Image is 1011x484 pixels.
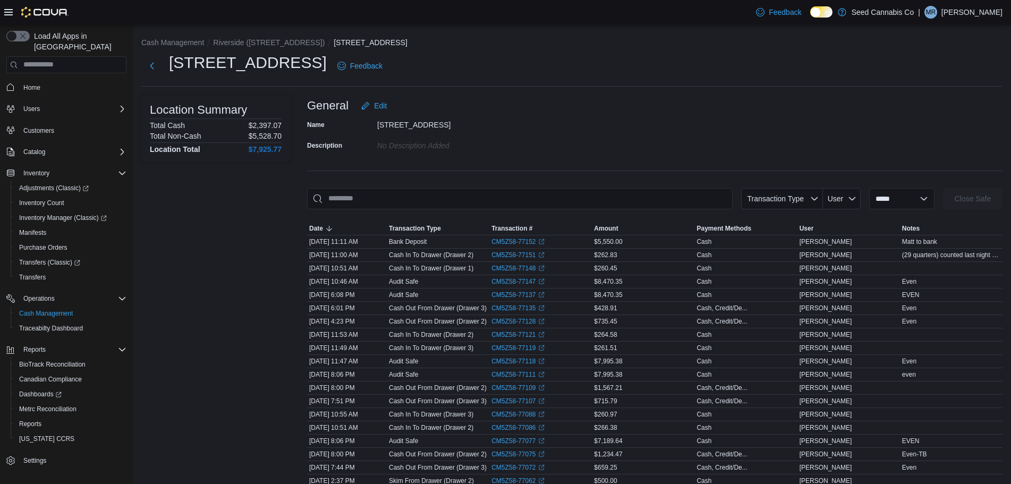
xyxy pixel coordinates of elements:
[19,103,126,115] span: Users
[491,450,544,458] a: CM5Z58-77075External link
[800,304,852,312] span: [PERSON_NAME]
[902,291,920,299] span: EVEN
[800,344,852,352] span: [PERSON_NAME]
[491,224,532,233] span: Transaction #
[389,357,418,366] p: Audit Safe
[11,402,131,417] button: Metrc Reconciliation
[389,237,427,246] p: Bank Deposit
[696,264,711,273] div: Cash
[900,222,1002,235] button: Notes
[389,291,418,299] p: Audit Safe
[538,345,545,351] svg: External link
[491,384,544,392] a: CM5Z58-77109External link
[2,342,131,357] button: Reports
[307,368,387,381] div: [DATE] 8:06 PM
[696,437,711,445] div: Cash
[11,181,131,196] a: Adjustments (Classic)
[2,145,131,159] button: Catalog
[19,454,126,467] span: Settings
[389,224,441,233] span: Transaction Type
[307,222,387,235] button: Date
[15,373,126,386] span: Canadian Compliance
[15,271,50,284] a: Transfers
[141,37,1002,50] nav: An example of EuiBreadcrumbs
[538,398,545,404] svg: External link
[19,243,67,252] span: Purchase Orders
[15,388,126,401] span: Dashboards
[491,357,544,366] a: CM5Z58-77118External link
[15,226,126,239] span: Manifests
[2,291,131,306] button: Operations
[11,387,131,402] a: Dashboards
[15,322,126,335] span: Traceabilty Dashboard
[696,330,711,339] div: Cash
[19,390,62,398] span: Dashboards
[800,330,852,339] span: [PERSON_NAME]
[491,330,544,339] a: CM5Z58-77121External link
[23,456,46,465] span: Settings
[741,188,823,209] button: Transaction Type
[800,450,852,458] span: [PERSON_NAME]
[491,423,544,432] a: CM5Z58-77086External link
[15,322,87,335] a: Traceabilty Dashboard
[15,307,126,320] span: Cash Management
[594,410,617,419] span: $260.97
[696,277,711,286] div: Cash
[594,251,617,259] span: $262.83
[11,210,131,225] a: Inventory Manager (Classic)
[15,432,126,445] span: Washington CCRS
[307,302,387,315] div: [DATE] 6:01 PM
[538,292,545,298] svg: External link
[389,397,487,405] p: Cash Out From Drawer (Drawer 3)
[800,277,852,286] span: [PERSON_NAME]
[15,182,93,194] a: Adjustments (Classic)
[800,384,852,392] span: [PERSON_NAME]
[538,451,545,457] svg: External link
[249,132,282,140] p: $5,528.70
[694,222,797,235] button: Payment Methods
[538,305,545,311] svg: External link
[902,237,937,246] span: Matt to bank
[538,252,545,258] svg: External link
[19,103,44,115] button: Users
[389,304,487,312] p: Cash Out From Drawer (Drawer 3)
[307,315,387,328] div: [DATE] 4:23 PM
[902,277,916,286] span: Even
[696,237,711,246] div: Cash
[169,52,327,73] h1: [STREET_ADDRESS]
[389,251,473,259] p: Cash In To Drawer (Drawer 2)
[594,291,622,299] span: $8,470.35
[307,342,387,354] div: [DATE] 11:49 AM
[902,317,916,326] span: Even
[797,222,900,235] button: User
[491,304,544,312] a: CM5Z58-77135External link
[491,370,544,379] a: CM5Z58-77111External link
[696,317,747,326] div: Cash, Credit/De...
[924,6,937,19] div: Matty Roper
[594,277,622,286] span: $8,470.35
[23,126,54,135] span: Customers
[538,385,545,391] svg: External link
[23,294,55,303] span: Operations
[389,344,473,352] p: Cash In To Drawer (Drawer 3)
[307,235,387,248] div: [DATE] 11:11 AM
[307,408,387,421] div: [DATE] 10:55 AM
[696,370,711,379] div: Cash
[594,423,617,432] span: $266.38
[696,304,747,312] div: Cash, Credit/De...
[15,211,126,224] span: Inventory Manager (Classic)
[696,450,747,458] div: Cash, Credit/De...
[491,410,544,419] a: CM5Z58-77088External link
[23,148,45,156] span: Catalog
[538,371,545,378] svg: External link
[15,197,126,209] span: Inventory Count
[377,137,520,150] div: No Description added
[902,357,916,366] span: Even
[19,214,107,222] span: Inventory Manager (Classic)
[333,55,387,77] a: Feedback
[902,463,916,472] span: Even
[389,277,418,286] p: Audit Safe
[307,249,387,261] div: [DATE] 11:00 AM
[11,417,131,431] button: Reports
[800,237,852,246] span: [PERSON_NAME]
